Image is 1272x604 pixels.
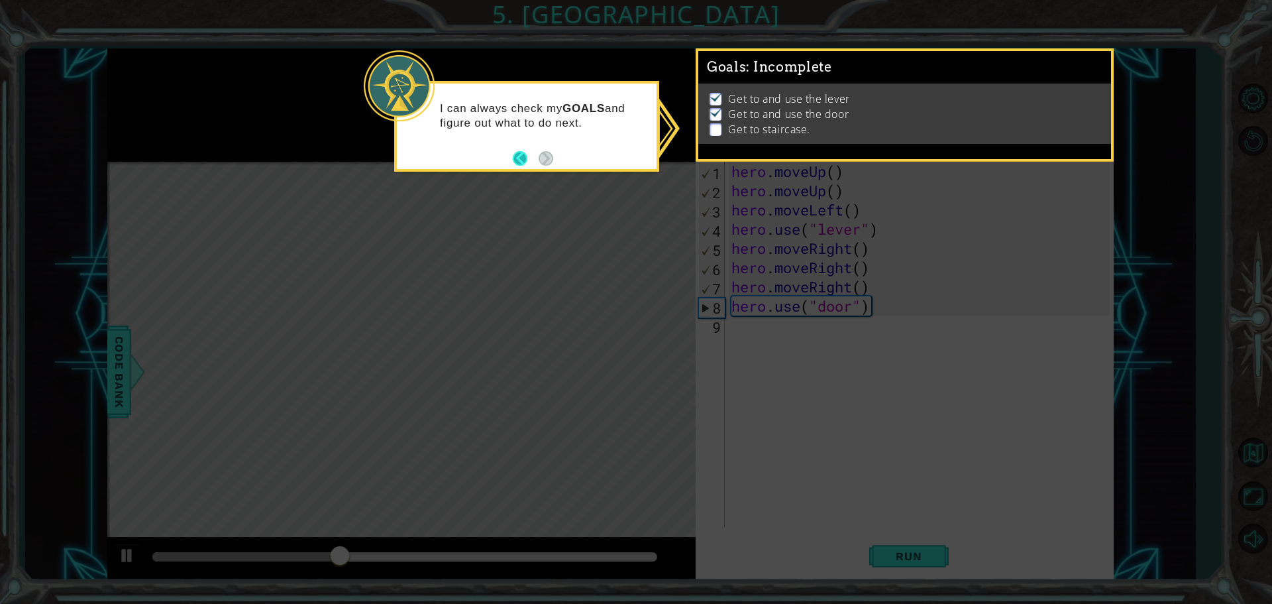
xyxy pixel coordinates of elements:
[710,91,723,102] img: Check mark for checkbox
[728,107,849,121] p: Get to and use the door
[746,59,831,75] span: : Incomplete
[728,122,810,137] p: Get to staircase.
[562,102,605,115] strong: GOALS
[539,151,553,166] button: Next
[710,107,723,117] img: Check mark for checkbox
[440,101,647,131] p: I can always check my and figure out what to do next.
[728,91,849,106] p: Get to and use the lever
[707,59,832,76] span: Goals
[513,151,539,166] button: Back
